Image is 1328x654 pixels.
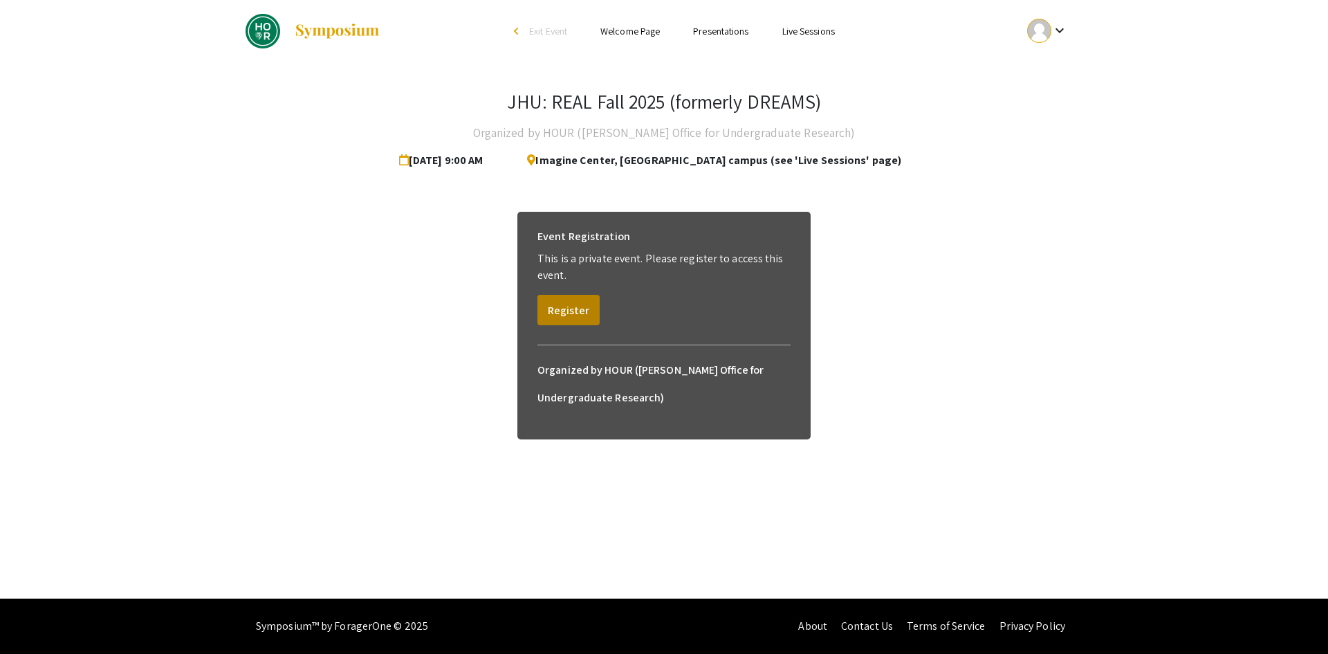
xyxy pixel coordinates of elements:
[537,251,791,284] p: This is a private event. Please register to access this event.
[507,90,822,113] h3: JHU: REAL Fall 2025 (formerly DREAMS)
[256,599,428,654] div: Symposium™ by ForagerOne © 2025
[516,147,901,174] span: Imagine Center, [GEOGRAPHIC_DATA] campus (see 'Live Sessions' page)
[537,356,791,412] h6: Organized by HOUR ([PERSON_NAME] Office for Undergraduate Research)
[1051,22,1068,39] mat-icon: Expand account dropdown
[798,619,827,633] a: About
[529,25,567,37] span: Exit Event
[246,14,380,48] a: JHU: REAL Fall 2025 (formerly DREAMS)
[294,23,380,39] img: Symposium by ForagerOne
[399,147,489,174] span: [DATE] 9:00 AM
[907,619,986,633] a: Terms of Service
[841,619,893,633] a: Contact Us
[10,592,59,644] iframe: Chat
[246,14,280,48] img: JHU: REAL Fall 2025 (formerly DREAMS)
[537,223,630,251] h6: Event Registration
[537,295,600,325] button: Register
[1013,15,1082,46] button: Expand account dropdown
[600,25,660,37] a: Welcome Page
[693,25,748,37] a: Presentations
[999,619,1065,633] a: Privacy Policy
[514,27,522,35] div: arrow_back_ios
[782,25,835,37] a: Live Sessions
[473,119,856,147] h4: Organized by HOUR ([PERSON_NAME] Office for Undergraduate Research)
